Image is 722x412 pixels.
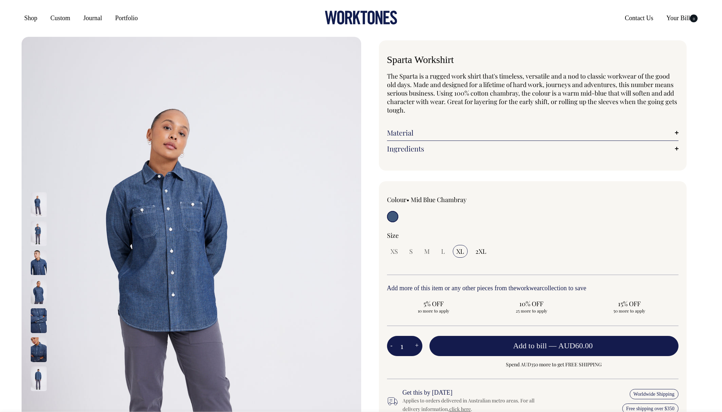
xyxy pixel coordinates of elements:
[387,245,402,258] input: XS
[411,339,422,353] button: +
[112,12,141,24] a: Portfolio
[516,285,542,292] a: workwear
[421,245,433,258] input: M
[664,12,701,24] a: Your Bill0
[438,245,449,258] input: L
[391,299,477,308] span: 5% OFF
[406,195,409,204] span: •
[31,192,47,217] img: mid-blue-chambray
[690,15,698,22] span: 0
[409,247,413,256] span: S
[475,247,486,256] span: 2XL
[22,12,40,24] a: Shop
[429,360,678,369] span: Spend AUD350 more to get FREE SHIPPING
[31,221,47,246] img: mid-blue-chambray
[81,12,105,24] a: Journal
[441,247,445,256] span: L
[406,245,416,258] input: S
[513,341,547,350] span: Add to bill
[424,247,430,256] span: M
[31,337,47,362] img: mid-blue-chambray
[411,195,467,204] label: Mid Blue Chambray
[387,195,504,204] div: Colour
[31,366,47,391] img: mid-blue-chambray
[391,247,398,256] span: XS
[488,308,575,314] span: 25 more to apply
[387,297,481,316] input: 5% OFF 10 more to apply
[403,389,546,396] h6: Get this by [DATE]
[549,341,594,350] span: —
[387,72,677,114] span: The Sparta is a rugged work shirt that's timeless, versatile and a nod to classic workwear of the...
[31,308,47,333] img: mid-blue-chambray
[583,297,676,316] input: 15% OFF 50 more to apply
[429,336,678,356] button: Add to bill —AUD60.00
[453,245,468,258] input: XL
[387,285,678,292] h6: Add more of this item or any other pieces from the collection to save
[31,250,47,275] img: mid-blue-chambray
[387,339,396,353] button: -
[622,12,656,24] a: Contact Us
[586,299,673,308] span: 15% OFF
[558,341,593,350] span: AUD60.00
[456,247,464,256] span: XL
[387,128,678,137] a: Material
[387,55,678,65] h1: Sparta Workshirt
[485,297,578,316] input: 10% OFF 25 more to apply
[586,308,673,314] span: 50 more to apply
[488,299,575,308] span: 10% OFF
[472,245,490,258] input: 2XL
[391,308,477,314] span: 10 more to apply
[31,279,47,304] img: mid-blue-chambray
[48,12,73,24] a: Custom
[387,231,678,240] div: Size
[387,144,678,153] a: Ingredients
